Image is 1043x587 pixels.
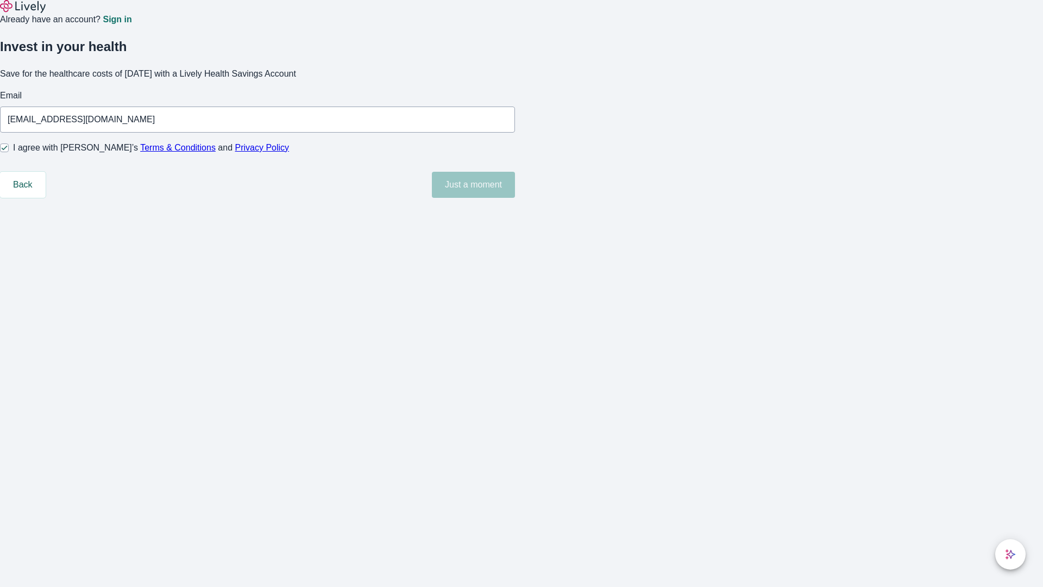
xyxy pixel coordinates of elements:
a: Privacy Policy [235,143,290,152]
span: I agree with [PERSON_NAME]’s and [13,141,289,154]
svg: Lively AI Assistant [1005,549,1016,560]
button: chat [995,539,1026,570]
a: Terms & Conditions [140,143,216,152]
a: Sign in [103,15,131,24]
